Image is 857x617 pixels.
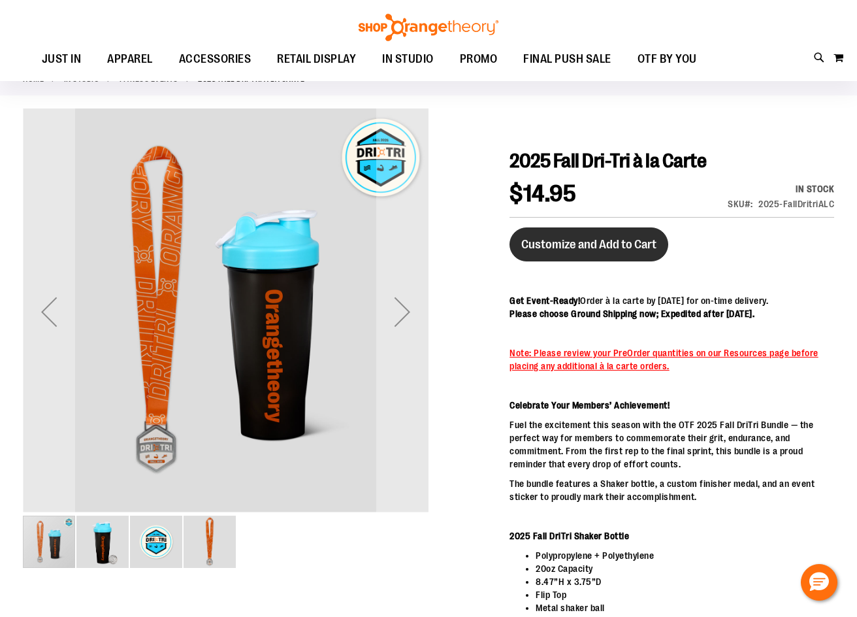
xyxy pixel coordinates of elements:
span: $14.95 [509,180,576,207]
li: 8.47”H x 3.75”D [536,575,834,588]
div: image 2 of 4 [76,514,130,569]
span: Get Event-Ready! [509,295,580,306]
img: 2025 Fall Dri-Tri à la Carte [130,516,182,568]
li: Flip Top [536,588,834,601]
a: ACCESSORIES [166,44,265,75]
span: Order à la carte by [DATE] for on-time delivery. [580,295,768,306]
p: Fuel the excitement this season with the OTF 2025 Fall DriTri Bundle — the perfect way for member... [509,418,834,471]
div: 2025 Fall Dri-Tri à la Carte [23,108,428,514]
div: carousel [23,108,428,569]
span: IN STUDIO [382,44,434,74]
strong: 2025 Fall DriTri Shaker Bottle [509,531,629,541]
img: 2025 Fall Dri-Tri à la Carte [184,516,236,568]
img: 2025 Fall Dri-Tri à la Carte [23,107,428,512]
a: OTF BY YOU [624,44,710,75]
a: APPAREL [94,44,166,75]
span: ACCESSORIES [179,44,251,74]
img: Shop Orangetheory [357,14,500,41]
span: FINAL PUSH SALE [523,44,611,74]
div: Previous [23,108,75,514]
div: image 3 of 4 [130,514,184,569]
button: Hello, have a question? Let’s chat. [801,564,837,601]
span: Customize and Add to Cart [521,237,656,252]
a: RETAIL DISPLAY [264,44,369,75]
div: 2025-FallDritriALC [758,197,834,210]
p: The bundle features a Shaker bottle, a custom finisher medal, and an event sticker to proudly mar... [509,477,834,503]
strong: Celebrate Your Members’ Achievement! [509,400,670,410]
a: FINAL PUSH SALE [510,44,624,75]
a: JUST IN [29,44,95,74]
a: PROMO [447,44,511,75]
p: Availability: [728,182,834,195]
strong: SKU [728,199,753,209]
div: image 1 of 4 [23,514,76,569]
li: Polypropylene + Polyethylene [536,549,834,562]
div: image 4 of 4 [184,514,236,569]
span: PROMO [460,44,498,74]
span: Please choose Ground Shipping now; Expedited after [DATE]. [509,308,754,319]
div: Next [376,108,428,514]
span: APPAREL [107,44,153,74]
button: Customize and Add to Cart [509,227,668,261]
span: OTF BY YOU [638,44,697,74]
span: 2025 Fall Dri-Tri à la Carte [509,150,706,172]
span: Note: Please review your PreOrder quantities on our Resources page before placing any additional ... [509,348,818,371]
li: 20oz Capacity [536,562,834,575]
span: RETAIL DISPLAY [277,44,356,74]
span: JUST IN [42,44,82,74]
li: Metal shaker ball [536,601,834,614]
a: IN STUDIO [369,44,447,75]
img: 2025 Fall Dri-Tri à la Carte [76,516,129,568]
